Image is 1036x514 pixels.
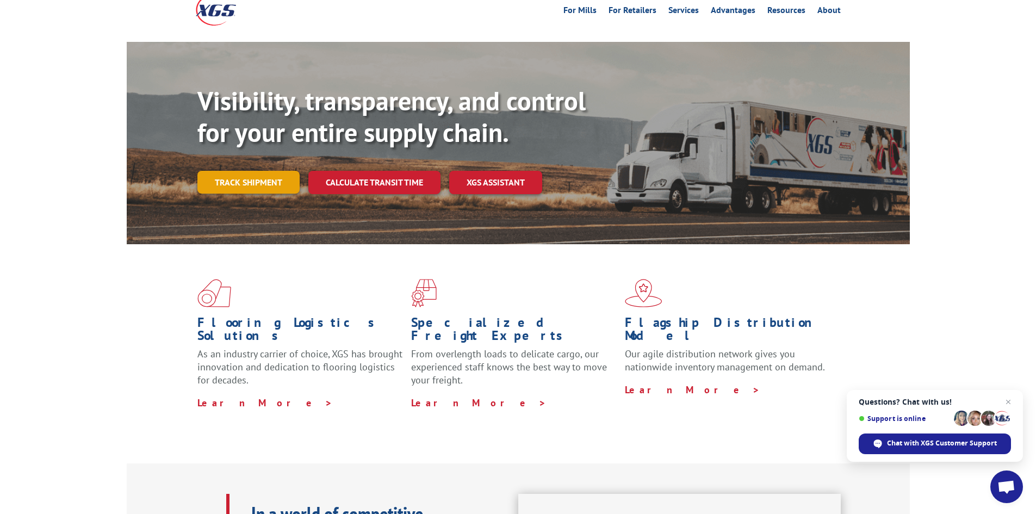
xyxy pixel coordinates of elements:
a: Learn More > [625,383,760,396]
div: Chat with XGS Customer Support [859,434,1011,454]
a: Advantages [711,6,755,18]
img: xgs-icon-focused-on-flooring-red [411,279,437,307]
a: Resources [767,6,805,18]
img: xgs-icon-flagship-distribution-model-red [625,279,662,307]
a: For Mills [563,6,597,18]
span: Chat with XGS Customer Support [887,438,997,448]
a: XGS ASSISTANT [449,171,542,194]
img: xgs-icon-total-supply-chain-intelligence-red [197,279,231,307]
span: Our agile distribution network gives you nationwide inventory management on demand. [625,348,825,373]
a: Learn More > [197,397,333,409]
span: Close chat [1002,395,1015,408]
a: For Retailers [609,6,656,18]
span: As an industry carrier of choice, XGS has brought innovation and dedication to flooring logistics... [197,348,402,386]
a: Learn More > [411,397,547,409]
span: Support is online [859,414,950,423]
span: Questions? Chat with us! [859,398,1011,406]
div: Open chat [990,470,1023,503]
h1: Specialized Freight Experts [411,316,617,348]
a: Calculate transit time [308,171,441,194]
a: Track shipment [197,171,300,194]
h1: Flooring Logistics Solutions [197,316,403,348]
b: Visibility, transparency, and control for your entire supply chain. [197,84,586,149]
p: From overlength loads to delicate cargo, our experienced staff knows the best way to move your fr... [411,348,617,396]
a: Services [668,6,699,18]
h1: Flagship Distribution Model [625,316,830,348]
a: About [817,6,841,18]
